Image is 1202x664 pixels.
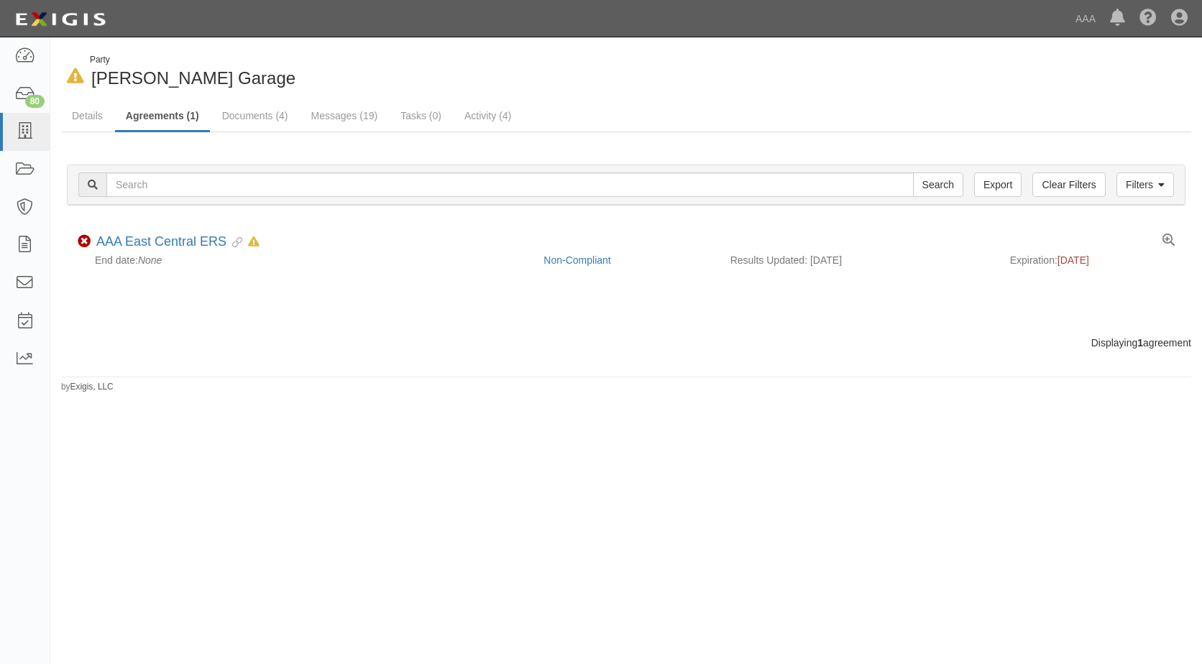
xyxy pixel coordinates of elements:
[11,6,110,32] img: logo-5460c22ac91f19d4615b14bd174203de0afe785f0fc80cf4dbbc73dc1793850b.png
[115,101,210,132] a: Agreements (1)
[300,101,389,130] a: Messages (19)
[90,54,295,66] div: Party
[913,172,963,197] input: Search
[974,172,1022,197] a: Export
[248,237,260,247] i: In Default as of 10/10/2025
[390,101,452,130] a: Tasks (0)
[70,382,114,392] a: Exigis, LLC
[50,336,1202,350] div: Displaying agreement
[1139,10,1157,27] i: Help Center - Complianz
[96,234,226,249] a: AAA East Central ERS
[61,54,615,91] div: Sabo's Garage
[138,254,162,266] em: None
[78,235,91,248] i: Non-Compliant
[1058,254,1089,266] span: [DATE]
[1137,337,1143,349] b: 1
[1010,253,1175,267] div: Expiration:
[78,253,533,267] div: End date:
[1162,234,1175,247] a: View results summary
[454,101,522,130] a: Activity (4)
[96,234,260,250] div: AAA East Central ERS
[1068,4,1103,33] a: AAA
[91,68,295,88] span: [PERSON_NAME] Garage
[211,101,299,130] a: Documents (4)
[1032,172,1105,197] a: Clear Filters
[730,253,988,267] div: Results Updated: [DATE]
[25,95,45,108] div: 80
[61,381,114,393] small: by
[106,172,914,197] input: Search
[61,101,114,130] a: Details
[226,238,242,248] i: Evidence Linked
[67,69,84,84] i: In Default since 10/10/2025
[543,254,610,266] a: Non-Compliant
[1116,172,1174,197] a: Filters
